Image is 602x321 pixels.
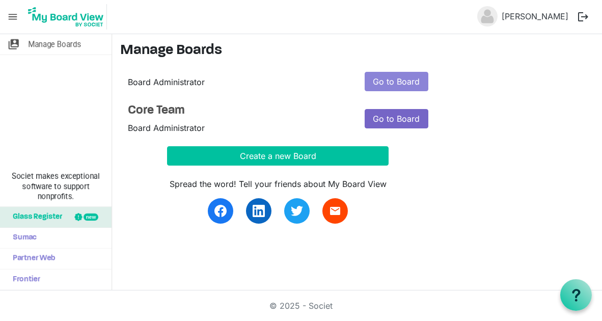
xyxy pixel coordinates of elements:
a: Core Team [128,103,349,118]
span: Board Administrator [128,77,205,87]
span: switch_account [8,34,20,55]
span: Board Administrator [128,123,205,133]
img: facebook.svg [214,205,227,217]
span: Societ makes exceptional software to support nonprofits. [5,171,107,202]
span: Frontier [8,270,40,290]
img: linkedin.svg [253,205,265,217]
span: Sumac [8,228,37,248]
a: © 2025 - Societ [269,301,333,311]
button: logout [572,6,594,28]
a: Go to Board [365,72,428,91]
span: email [329,205,341,217]
div: Spread the word! Tell your friends about My Board View [167,178,389,190]
img: no-profile-picture.svg [477,6,498,26]
button: Create a new Board [167,146,389,166]
a: My Board View Logo [25,4,111,30]
span: Manage Boards [28,34,81,55]
span: menu [3,7,22,26]
img: twitter.svg [291,205,303,217]
a: Go to Board [365,109,428,128]
a: email [322,198,348,224]
span: Glass Register [8,207,62,227]
h3: Manage Boards [120,42,594,60]
img: My Board View Logo [25,4,107,30]
a: [PERSON_NAME] [498,6,572,26]
div: new [84,213,98,221]
span: Partner Web [8,249,56,269]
